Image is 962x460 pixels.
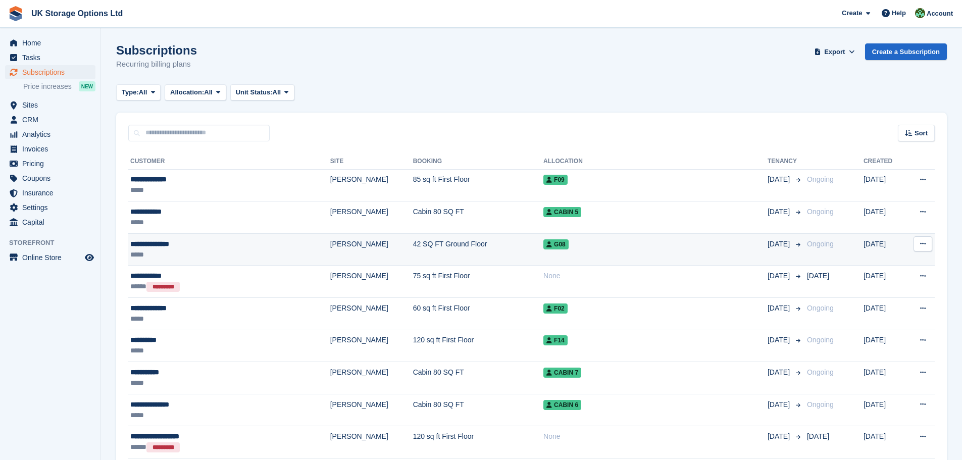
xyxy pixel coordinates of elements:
[865,43,947,60] a: Create a Subscription
[842,8,862,18] span: Create
[204,87,213,97] span: All
[413,330,543,362] td: 120 sq ft First Floor
[768,207,792,217] span: [DATE]
[413,154,543,170] th: Booking
[543,431,768,442] div: None
[768,367,792,378] span: [DATE]
[22,215,83,229] span: Capital
[5,157,95,171] a: menu
[864,201,904,234] td: [DATE]
[864,154,904,170] th: Created
[543,271,768,281] div: None
[5,36,95,50] a: menu
[22,50,83,65] span: Tasks
[79,81,95,91] div: NEW
[768,239,792,249] span: [DATE]
[116,59,197,70] p: Recurring billing plans
[236,87,273,97] span: Unit Status:
[864,169,904,201] td: [DATE]
[116,43,197,57] h1: Subscriptions
[543,175,568,185] span: F09
[139,87,147,97] span: All
[83,251,95,264] a: Preview store
[807,304,834,312] span: Ongoing
[5,142,95,156] a: menu
[330,330,413,362] td: [PERSON_NAME]
[128,154,330,170] th: Customer
[22,113,83,127] span: CRM
[768,431,792,442] span: [DATE]
[927,9,953,19] span: Account
[5,113,95,127] a: menu
[5,250,95,265] a: menu
[116,84,161,101] button: Type: All
[864,298,904,330] td: [DATE]
[807,368,834,376] span: Ongoing
[543,239,569,249] span: G08
[824,47,845,57] span: Export
[330,233,413,266] td: [PERSON_NAME]
[864,426,904,458] td: [DATE]
[5,65,95,79] a: menu
[9,238,100,248] span: Storefront
[768,154,803,170] th: Tenancy
[122,87,139,97] span: Type:
[543,154,768,170] th: Allocation
[543,207,581,217] span: CABIN 5
[22,250,83,265] span: Online Store
[543,368,581,378] span: CABIN 7
[23,81,95,92] a: Price increases NEW
[22,157,83,171] span: Pricing
[22,171,83,185] span: Coupons
[864,330,904,362] td: [DATE]
[864,394,904,426] td: [DATE]
[807,240,834,248] span: Ongoing
[8,6,23,21] img: stora-icon-8386f47178a22dfd0bd8f6a31ec36ba5ce8667c1dd55bd0f319d3a0aa187defe.svg
[330,426,413,458] td: [PERSON_NAME]
[330,266,413,298] td: [PERSON_NAME]
[22,127,83,141] span: Analytics
[807,208,834,216] span: Ongoing
[864,266,904,298] td: [DATE]
[230,84,294,101] button: Unit Status: All
[22,98,83,112] span: Sites
[22,142,83,156] span: Invoices
[915,128,928,138] span: Sort
[807,336,834,344] span: Ongoing
[5,50,95,65] a: menu
[23,82,72,91] span: Price increases
[5,171,95,185] a: menu
[330,201,413,234] td: [PERSON_NAME]
[892,8,906,18] span: Help
[807,432,829,440] span: [DATE]
[864,233,904,266] td: [DATE]
[330,169,413,201] td: [PERSON_NAME]
[22,186,83,200] span: Insurance
[165,84,226,101] button: Allocation: All
[864,362,904,394] td: [DATE]
[768,174,792,185] span: [DATE]
[413,233,543,266] td: 42 SQ FT Ground Floor
[543,303,568,314] span: F02
[330,362,413,394] td: [PERSON_NAME]
[543,400,581,410] span: CABIN 6
[813,43,857,60] button: Export
[413,201,543,234] td: Cabin 80 SQ FT
[330,298,413,330] td: [PERSON_NAME]
[5,200,95,215] a: menu
[768,303,792,314] span: [DATE]
[330,154,413,170] th: Site
[22,200,83,215] span: Settings
[413,266,543,298] td: 75 sq ft First Floor
[413,169,543,201] td: 85 sq ft First Floor
[27,5,127,22] a: UK Storage Options Ltd
[413,362,543,394] td: Cabin 80 SQ FT
[413,298,543,330] td: 60 sq ft First Floor
[768,335,792,345] span: [DATE]
[413,426,543,458] td: 120 sq ft First Floor
[768,399,792,410] span: [DATE]
[807,175,834,183] span: Ongoing
[170,87,204,97] span: Allocation:
[5,127,95,141] a: menu
[22,36,83,50] span: Home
